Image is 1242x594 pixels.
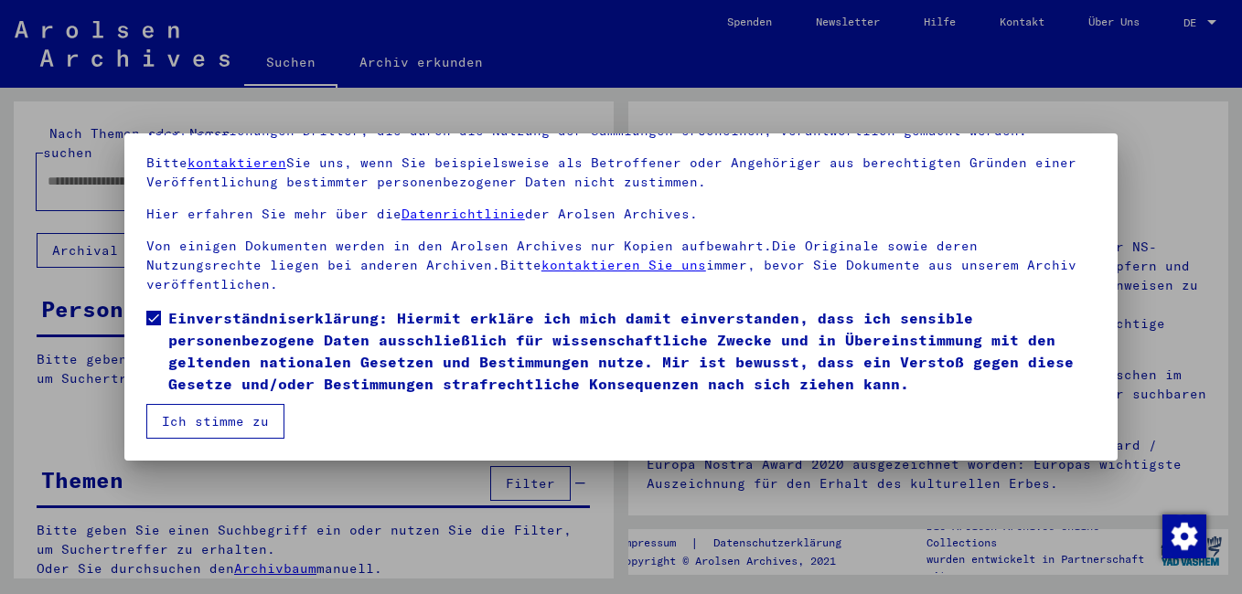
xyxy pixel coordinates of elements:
[146,237,1096,294] p: Von einigen Dokumenten werden in den Arolsen Archives nur Kopien aufbewahrt.Die Originale sowie d...
[541,257,706,273] a: kontaktieren Sie uns
[187,154,286,171] a: kontaktieren
[1162,514,1206,558] img: Zustimmung ändern
[146,404,284,439] button: Ich stimme zu
[168,307,1096,395] span: Einverständniserklärung: Hiermit erkläre ich mich damit einverstanden, dass ich sensible personen...
[146,154,1096,192] p: Bitte Sie uns, wenn Sie beispielsweise als Betroffener oder Angehöriger aus berechtigten Gründen ...
[146,205,1096,224] p: Hier erfahren Sie mehr über die der Arolsen Archives.
[402,206,525,222] a: Datenrichtlinie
